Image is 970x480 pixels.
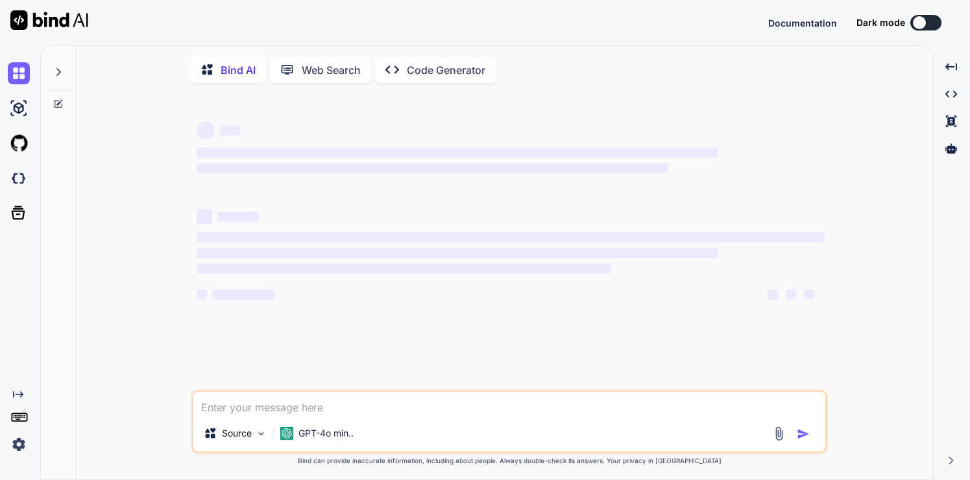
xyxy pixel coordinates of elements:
img: settings [8,433,30,455]
span: ‌ [217,211,259,222]
span: Dark mode [856,16,905,29]
p: Source [222,427,252,440]
img: attachment [771,426,786,441]
img: Pick Models [256,428,267,439]
span: ‌ [197,121,215,139]
span: ‌ [197,248,718,258]
img: Bind AI [10,10,88,30]
span: ‌ [804,289,814,300]
span: ‌ [197,289,207,300]
span: ‌ [197,209,212,224]
p: Web Search [302,62,361,78]
p: GPT-4o min.. [298,427,354,440]
span: ‌ [212,289,274,300]
span: ‌ [220,125,241,136]
span: ‌ [197,163,668,173]
img: icon [797,427,810,440]
button: Documentation [768,16,837,30]
span: ‌ [786,289,796,300]
span: ‌ [197,263,611,274]
span: ‌ [197,232,825,243]
img: chat [8,62,30,84]
p: Bind can provide inaccurate information, including about people. Always double-check its answers.... [191,456,827,466]
img: ai-studio [8,97,30,119]
img: darkCloudIdeIcon [8,167,30,189]
img: githubLight [8,132,30,154]
p: Bind AI [221,62,256,78]
span: Documentation [768,18,837,29]
span: ‌ [197,147,718,158]
img: GPT-4o mini [280,427,293,440]
span: ‌ [768,289,778,300]
p: Code Generator [407,62,485,78]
